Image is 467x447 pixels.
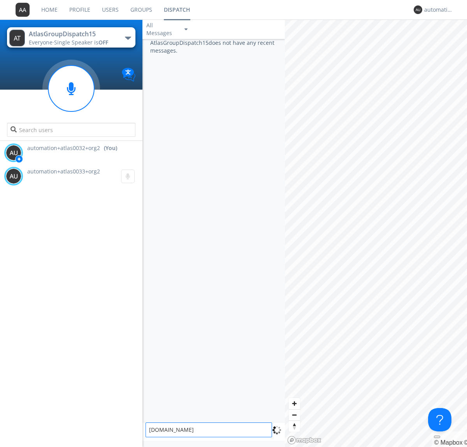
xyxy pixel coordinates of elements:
div: AtlasGroupDispatch15 does not have any recent messages. [142,39,285,422]
span: automation+atlas0032+org2 [27,144,100,152]
textarea: [DOMAIN_NAME] [146,422,272,437]
img: 373638.png [6,168,21,184]
button: Zoom in [289,398,300,409]
span: OFF [98,39,108,46]
div: (You) [104,144,117,152]
img: Translation enabled [122,68,135,81]
a: Mapbox logo [287,436,321,445]
img: caret-down-sm.svg [184,28,188,30]
iframe: Toggle Customer Support [428,408,451,431]
div: All Messages [146,21,177,37]
img: 373638.png [16,3,30,17]
img: 373638.png [414,5,422,14]
button: AtlasGroupDispatch15Everyone·Single Speaker isOFF [7,27,135,48]
button: Reset bearing to north [289,420,300,432]
button: Zoom out [289,409,300,420]
div: AtlasGroupDispatch15 [29,30,116,39]
span: automation+atlas0033+org2 [27,168,100,175]
span: Single Speaker is [54,39,108,46]
button: Toggle attribution [434,436,440,438]
div: automation+atlas0032+org2 [424,6,453,14]
img: 373638.png [9,30,25,46]
img: spin.svg [272,425,282,435]
div: Everyone · [29,39,116,46]
a: Mapbox [434,439,462,446]
img: 373638.png [6,145,21,161]
input: Search users [7,123,135,137]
